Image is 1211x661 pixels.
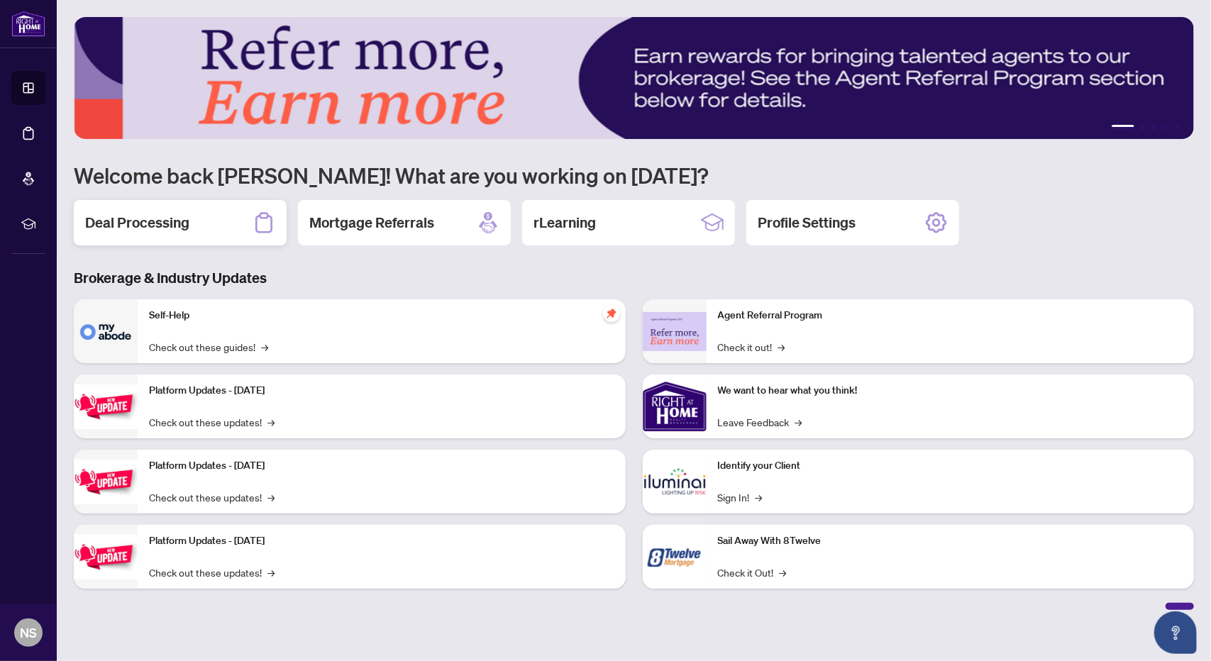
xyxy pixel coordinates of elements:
p: Platform Updates - [DATE] [149,383,614,399]
span: pushpin [603,305,620,322]
a: Check out these updates!→ [149,489,275,505]
h1: Welcome back [PERSON_NAME]! What are you working on [DATE]? [74,162,1194,189]
a: Check out these updates!→ [149,565,275,580]
button: 1 [1112,125,1134,130]
img: logo [11,11,45,37]
img: Identify your Client [643,450,707,513]
p: Self-Help [149,308,614,323]
button: 3 [1151,125,1157,130]
a: Check out these updates!→ [149,414,275,430]
a: Check it out!→ [718,339,785,355]
button: 4 [1163,125,1168,130]
h2: Mortgage Referrals [309,213,434,233]
button: 5 [1174,125,1180,130]
a: Check out these guides!→ [149,339,268,355]
img: Sail Away With 8Twelve [643,525,707,589]
h3: Brokerage & Industry Updates [74,268,1194,288]
h2: rLearning [533,213,596,233]
span: → [795,414,802,430]
p: Sail Away With 8Twelve [718,533,1183,549]
img: Platform Updates - June 23, 2025 [74,535,138,579]
span: → [780,565,787,580]
a: Check it Out!→ [718,565,787,580]
span: NS [20,623,37,643]
img: Self-Help [74,299,138,363]
span: → [267,414,275,430]
img: Agent Referral Program [643,312,707,351]
a: Leave Feedback→ [718,414,802,430]
h2: Deal Processing [85,213,189,233]
p: Platform Updates - [DATE] [149,458,614,474]
p: We want to hear what you think! [718,383,1183,399]
img: Slide 0 [74,17,1194,139]
img: Platform Updates - July 21, 2025 [74,384,138,429]
h2: Profile Settings [758,213,856,233]
span: → [756,489,763,505]
img: Platform Updates - July 8, 2025 [74,460,138,504]
span: → [778,339,785,355]
button: Open asap [1154,611,1197,654]
p: Agent Referral Program [718,308,1183,323]
a: Sign In!→ [718,489,763,505]
p: Identify your Client [718,458,1183,474]
span: → [267,489,275,505]
span: → [267,565,275,580]
img: We want to hear what you think! [643,374,707,438]
span: → [261,339,268,355]
button: 2 [1140,125,1146,130]
p: Platform Updates - [DATE] [149,533,614,549]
